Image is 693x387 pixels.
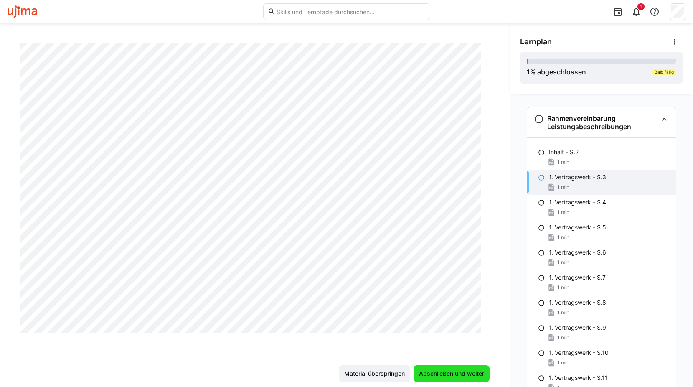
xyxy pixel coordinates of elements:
[527,67,586,77] div: % abgeschlossen
[520,37,552,46] span: Lernplan
[414,365,490,382] button: Abschließen und weiter
[557,359,569,366] span: 1 min
[549,323,606,332] p: 1. Vertragswerk - S.9
[640,4,642,9] span: 1
[547,114,657,131] h3: Rahmenvereinbarung Leistungsbeschreibungen
[276,8,425,15] input: Skills und Lernpfade durchsuchen…
[549,148,579,156] p: Inhalt - S.2
[549,298,606,307] p: 1. Vertragswerk - S.8
[557,184,569,191] span: 1 min
[557,284,569,291] span: 1 min
[557,309,569,316] span: 1 min
[549,248,606,257] p: 1. Vertragswerk - S.6
[557,209,569,216] span: 1 min
[549,374,608,382] p: 1. Vertragswerk - S.11
[418,369,485,378] span: Abschließen und weiter
[557,234,569,241] span: 1 min
[343,369,406,378] span: Material überspringen
[549,173,606,181] p: 1. Vertragswerk - S.3
[557,334,569,341] span: 1 min
[557,259,569,266] span: 1 min
[339,365,410,382] button: Material überspringen
[527,68,530,76] span: 1
[557,159,569,165] span: 1 min
[549,349,609,357] p: 1. Vertragswerk - S.10
[549,198,606,206] p: 1. Vertragswerk - S.4
[549,223,606,232] p: 1. Vertragswerk - S.5
[549,273,606,282] p: 1. Vertragswerk - S.7
[652,69,676,75] div: Bald fällig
